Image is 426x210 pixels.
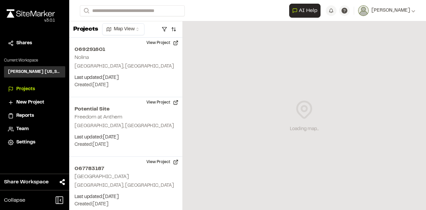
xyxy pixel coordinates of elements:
button: View Project [142,97,182,108]
div: Loading map... [290,125,319,133]
p: Created: [DATE] [75,82,177,89]
h2: [GEOGRAPHIC_DATA] [75,174,129,179]
button: [PERSON_NAME] [358,5,415,16]
span: Collapse [4,196,25,204]
div: Oh geez...please don't... [7,18,55,24]
span: Settings [16,139,35,146]
p: Projects [73,25,98,34]
p: Created: [DATE] [75,141,177,148]
p: Created: [DATE] [75,201,177,208]
h2: Nolina [75,55,89,60]
button: Open AI Assistant [289,4,320,18]
a: Reports [8,112,61,119]
a: Shares [8,40,61,47]
h2: Potential Site [75,105,177,113]
a: New Project [8,99,61,106]
span: Team [16,125,29,133]
div: Open AI Assistant [289,4,323,18]
p: [GEOGRAPHIC_DATA], [GEOGRAPHIC_DATA] [75,63,177,70]
a: Settings [8,139,61,146]
span: New Project [16,99,44,106]
span: Shares [16,40,32,47]
p: Last updated: [DATE] [75,74,177,82]
h3: [PERSON_NAME] [US_STATE] [8,69,61,75]
p: Last updated: [DATE] [75,134,177,141]
img: rebrand.png [7,9,55,18]
a: Team [8,125,61,133]
button: View Project [142,38,182,48]
h2: 069291601 [75,46,177,54]
span: Reports [16,112,34,119]
img: User [358,5,369,16]
span: AI Help [299,7,318,15]
button: View Project [142,157,182,167]
a: Projects [8,86,61,93]
h2: 067783187 [75,165,177,173]
p: Last updated: [DATE] [75,193,177,201]
p: Current Workspace [4,58,65,64]
button: Search [80,5,92,16]
h2: Freedom at Anthem [75,115,122,119]
p: [GEOGRAPHIC_DATA], [GEOGRAPHIC_DATA] [75,122,177,130]
span: Projects [16,86,35,93]
span: [PERSON_NAME] [371,7,410,14]
span: Share Workspace [4,178,49,186]
p: [GEOGRAPHIC_DATA], [GEOGRAPHIC_DATA] [75,182,177,189]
